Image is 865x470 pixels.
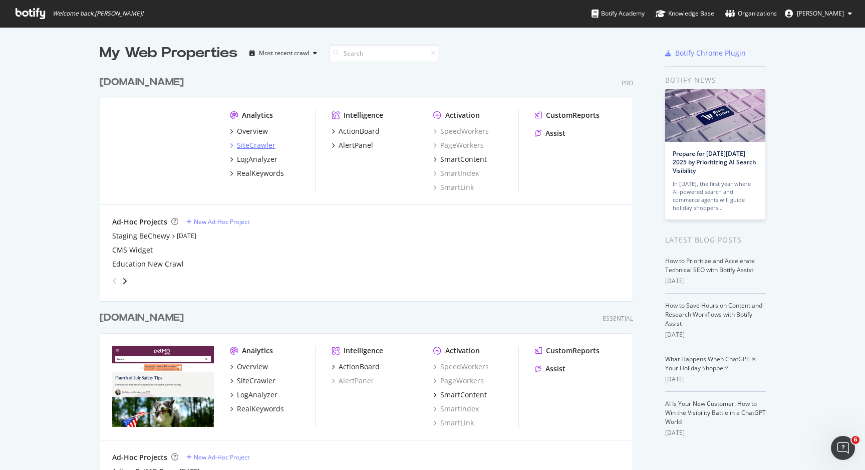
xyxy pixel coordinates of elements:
div: LogAnalyzer [237,390,277,400]
div: [DATE] [665,277,766,286]
a: New Ad-Hoc Project [186,217,249,226]
div: Botify Chrome Plugin [675,48,746,58]
div: Activation [445,346,480,356]
a: SmartIndex [433,404,479,414]
a: Staging BeChewy [112,231,170,241]
a: LogAnalyzer [230,390,277,400]
a: Education New Crawl [112,259,184,269]
iframe: Intercom live chat [831,436,855,460]
div: Activation [445,110,480,120]
div: SiteCrawler [237,376,275,386]
div: ActionBoard [339,362,380,372]
div: [DATE] [665,330,766,339]
a: What Happens When ChatGPT Is Your Holiday Shopper? [665,355,756,372]
div: angle-right [121,276,128,286]
div: AlertPanel [339,140,373,150]
div: Assist [545,128,565,138]
div: Intelligence [344,110,383,120]
a: Prepare for [DATE][DATE] 2025 by Prioritizing AI Search Visibility [673,149,756,175]
a: SiteCrawler [230,140,275,150]
div: In [DATE], the first year where AI-powered search and commerce agents will guide holiday shoppers… [673,180,758,212]
div: Overview [237,126,268,136]
div: CustomReports [546,346,600,356]
div: SmartContent [440,390,487,400]
div: New Ad-Hoc Project [194,453,249,461]
div: SmartIndex [433,168,479,178]
div: Essential [603,314,633,323]
div: [DATE] [665,375,766,384]
a: AlertPanel [332,376,373,386]
div: [DATE] [665,428,766,437]
a: AlertPanel [332,140,373,150]
div: ActionBoard [339,126,380,136]
a: New Ad-Hoc Project [186,453,249,461]
a: Overview [230,126,268,136]
button: Most recent crawl [245,45,321,61]
div: Organizations [725,9,777,19]
div: SmartContent [440,154,487,164]
a: CMS Widget [112,245,153,255]
a: CustomReports [535,346,600,356]
a: SpeedWorkers [433,362,489,372]
a: Assist [535,128,565,138]
div: Assist [545,364,565,374]
a: RealKeywords [230,168,284,178]
a: SmartContent [433,154,487,164]
a: CustomReports [535,110,600,120]
span: 6 [851,436,859,444]
a: SmartContent [433,390,487,400]
a: SmartLink [433,182,474,192]
div: Most recent crawl [259,50,309,56]
div: Ad-Hoc Projects [112,452,167,462]
a: PageWorkers [433,140,484,150]
a: [DOMAIN_NAME] [100,75,188,90]
a: Assist [535,364,565,374]
div: Ad-Hoc Projects [112,217,167,227]
div: My Web Properties [100,43,237,63]
span: Juan Lesmes [797,9,844,18]
a: SmartLink [433,418,474,428]
span: Welcome back, [PERSON_NAME] ! [53,10,143,18]
div: SiteCrawler [237,140,275,150]
a: SpeedWorkers [433,126,489,136]
a: ActionBoard [332,126,380,136]
button: [PERSON_NAME] [777,6,860,22]
div: LogAnalyzer [237,154,277,164]
img: Prepare for Black Friday 2025 by Prioritizing AI Search Visibility [665,89,765,142]
div: RealKeywords [237,404,284,414]
div: angle-left [108,273,121,289]
img: www.petmd.com [112,346,214,427]
div: Latest Blog Posts [665,234,766,246]
div: Knowledge Base [656,9,714,19]
a: PageWorkers [433,376,484,386]
a: AI Is Your New Customer: How to Win the Visibility Battle in a ChatGPT World [665,399,766,426]
a: [DOMAIN_NAME] [100,311,188,325]
div: [DOMAIN_NAME] [100,75,184,90]
a: RealKeywords [230,404,284,414]
a: SiteCrawler [230,376,275,386]
input: Search [329,45,439,62]
div: CustomReports [546,110,600,120]
img: www.chewy.com [112,110,214,191]
div: Analytics [242,110,273,120]
a: Overview [230,362,268,372]
div: Botify Academy [592,9,645,19]
div: Pro [622,79,633,87]
a: Botify Chrome Plugin [665,48,746,58]
a: LogAnalyzer [230,154,277,164]
div: [DOMAIN_NAME] [100,311,184,325]
div: RealKeywords [237,168,284,178]
a: How to Prioritize and Accelerate Technical SEO with Botify Assist [665,257,755,274]
a: [DATE] [177,231,196,240]
div: Overview [237,362,268,372]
